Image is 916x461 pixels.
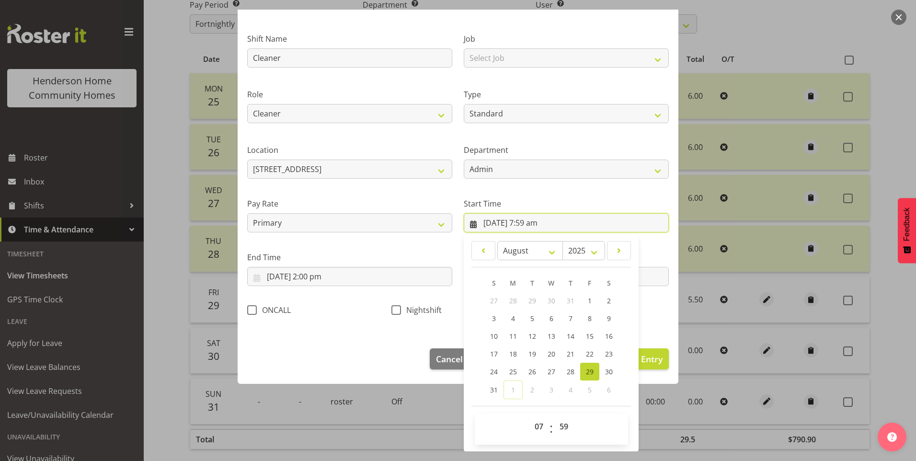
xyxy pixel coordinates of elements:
[464,144,669,156] label: Department
[599,310,618,327] a: 9
[504,363,523,380] a: 25
[490,332,498,341] span: 10
[548,278,554,288] span: W
[523,363,542,380] a: 26
[609,353,663,365] span: Update Entry
[542,310,561,327] a: 6
[550,417,553,441] span: :
[511,385,515,394] span: 1
[523,327,542,345] a: 12
[464,213,669,232] input: Click to select...
[550,314,553,323] span: 6
[430,348,469,369] button: Cancel
[588,385,592,394] span: 5
[247,89,452,100] label: Role
[511,314,515,323] span: 4
[567,296,574,305] span: 31
[464,33,669,45] label: Job
[550,385,553,394] span: 3
[586,332,594,341] span: 15
[548,296,555,305] span: 30
[504,310,523,327] a: 4
[561,327,580,345] a: 14
[484,310,504,327] a: 3
[607,278,611,288] span: S
[247,252,452,263] label: End Time
[530,385,534,394] span: 2
[599,363,618,380] a: 30
[464,198,669,209] label: Start Time
[509,296,517,305] span: 28
[492,278,496,288] span: S
[523,310,542,327] a: 5
[464,89,669,100] label: Type
[580,345,599,363] a: 22
[492,314,496,323] span: 3
[530,278,534,288] span: T
[484,363,504,380] a: 24
[484,327,504,345] a: 10
[605,367,613,376] span: 30
[567,349,574,358] span: 21
[484,380,504,399] a: 31
[548,349,555,358] span: 20
[580,363,599,380] a: 29
[588,296,592,305] span: 1
[247,267,452,286] input: Click to select...
[561,345,580,363] a: 21
[898,198,916,263] button: Feedback - Show survey
[569,314,572,323] span: 7
[586,367,594,376] span: 29
[523,345,542,363] a: 19
[607,296,611,305] span: 2
[542,327,561,345] a: 13
[903,207,911,241] span: Feedback
[528,332,536,341] span: 12
[607,314,611,323] span: 9
[490,367,498,376] span: 24
[569,278,572,288] span: T
[247,144,452,156] label: Location
[528,296,536,305] span: 29
[401,305,442,315] span: Nightshift
[586,349,594,358] span: 22
[580,310,599,327] a: 8
[509,332,517,341] span: 11
[509,349,517,358] span: 18
[588,278,591,288] span: F
[504,327,523,345] a: 11
[567,367,574,376] span: 28
[580,327,599,345] a: 15
[599,345,618,363] a: 23
[580,292,599,310] a: 1
[542,363,561,380] a: 27
[528,349,536,358] span: 19
[490,349,498,358] span: 17
[247,48,452,68] input: Shift Name
[436,353,463,365] span: Cancel
[510,278,516,288] span: M
[605,332,613,341] span: 16
[542,345,561,363] a: 20
[887,432,897,442] img: help-xxl-2.png
[528,367,536,376] span: 26
[548,367,555,376] span: 27
[484,345,504,363] a: 17
[588,314,592,323] span: 8
[599,327,618,345] a: 16
[569,385,572,394] span: 4
[490,296,498,305] span: 27
[490,385,498,394] span: 31
[247,33,452,45] label: Shift Name
[504,345,523,363] a: 18
[257,305,291,315] span: ONCALL
[561,363,580,380] a: 28
[509,367,517,376] span: 25
[599,292,618,310] a: 2
[247,198,452,209] label: Pay Rate
[567,332,574,341] span: 14
[607,385,611,394] span: 6
[561,310,580,327] a: 7
[530,314,534,323] span: 5
[605,349,613,358] span: 23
